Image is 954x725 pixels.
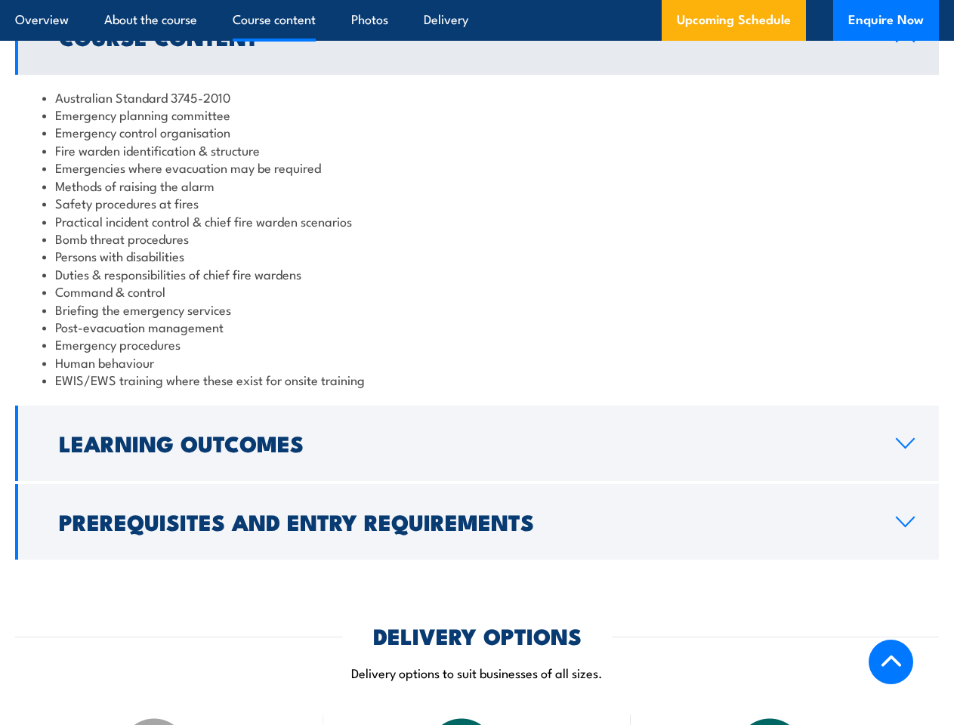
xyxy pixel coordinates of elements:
[42,212,912,230] li: Practical incident control & chief fire warden scenarios
[42,177,912,194] li: Methods of raising the alarm
[42,301,912,318] li: Briefing the emergency services
[42,194,912,211] li: Safety procedures at fires
[42,335,912,353] li: Emergency procedures
[42,141,912,159] li: Fire warden identification & structure
[42,123,912,140] li: Emergency control organisation
[42,353,912,371] li: Human behaviour
[15,406,939,481] a: Learning Outcomes
[42,371,912,388] li: EWIS/EWS training where these exist for onsite training
[15,664,939,681] p: Delivery options to suit businesses of all sizes.
[42,265,912,282] li: Duties & responsibilities of chief fire wardens
[42,230,912,247] li: Bomb threat procedures
[42,88,912,106] li: Australian Standard 3745-2010
[42,318,912,335] li: Post-evacuation management
[373,625,582,645] h2: DELIVERY OPTIONS
[59,511,872,531] h2: Prerequisites and Entry Requirements
[59,433,872,452] h2: Learning Outcomes
[42,106,912,123] li: Emergency planning committee
[15,484,939,560] a: Prerequisites and Entry Requirements
[42,247,912,264] li: Persons with disabilities
[42,282,912,300] li: Command & control
[59,26,872,46] h2: Course Content
[42,159,912,176] li: Emergencies where evacuation may be required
